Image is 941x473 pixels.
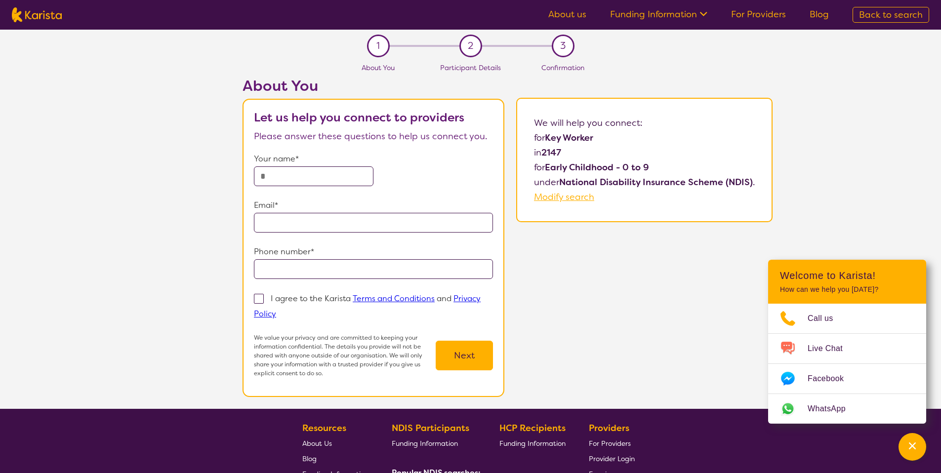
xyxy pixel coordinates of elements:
b: Key Worker [545,132,593,144]
span: Funding Information [499,439,566,448]
a: Funding Information [392,435,477,451]
span: About Us [302,439,332,448]
h2: About You [243,77,504,95]
h2: Welcome to Karista! [780,270,914,281]
span: Participant Details [440,63,501,72]
a: Web link opens in a new tab. [768,394,926,424]
b: National Disability Insurance Scheme (NDIS) [559,176,753,188]
span: Provider Login [589,454,635,463]
b: Early Childhood - 0 to 9 [545,161,649,173]
p: under . [534,175,755,190]
span: Blog [302,454,317,463]
p: for [534,160,755,175]
span: 1 [376,39,380,53]
p: Email* [254,198,493,213]
span: 3 [560,39,566,53]
b: HCP Recipients [499,422,566,434]
button: Channel Menu [899,433,926,461]
b: Resources [302,422,346,434]
p: I agree to the Karista and [254,293,481,319]
ul: Choose channel [768,304,926,424]
p: in [534,145,755,160]
a: Modify search [534,191,594,203]
span: Live Chat [808,341,855,356]
p: Please answer these questions to help us connect you. [254,129,493,144]
a: Funding Information [610,8,707,20]
a: Blog [302,451,368,466]
div: Channel Menu [768,260,926,424]
b: Providers [589,422,629,434]
p: Your name* [254,152,493,166]
a: Funding Information [499,435,566,451]
span: 2 [468,39,473,53]
span: Confirmation [541,63,584,72]
a: About Us [302,435,368,451]
a: For Providers [731,8,786,20]
span: Call us [808,311,845,326]
span: WhatsApp [808,401,858,416]
p: How can we help you [DATE]? [780,285,914,294]
b: Let us help you connect to providers [254,110,464,125]
p: We will help you connect: [534,116,755,130]
a: Terms and Conditions [353,293,435,304]
a: For Providers [589,435,635,451]
p: We value your privacy and are committed to keeping your information confidential. The details you... [254,333,436,378]
a: Provider Login [589,451,635,466]
p: for [534,130,755,145]
span: For Providers [589,439,631,448]
span: Funding Information [392,439,458,448]
a: Blog [810,8,829,20]
a: Back to search [853,7,929,23]
b: NDIS Participants [392,422,469,434]
button: Next [436,341,493,370]
span: Back to search [859,9,923,21]
a: About us [548,8,586,20]
img: Karista logo [12,7,62,22]
span: Facebook [808,371,856,386]
b: 2147 [541,147,561,158]
span: About You [362,63,395,72]
p: Phone number* [254,244,493,259]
